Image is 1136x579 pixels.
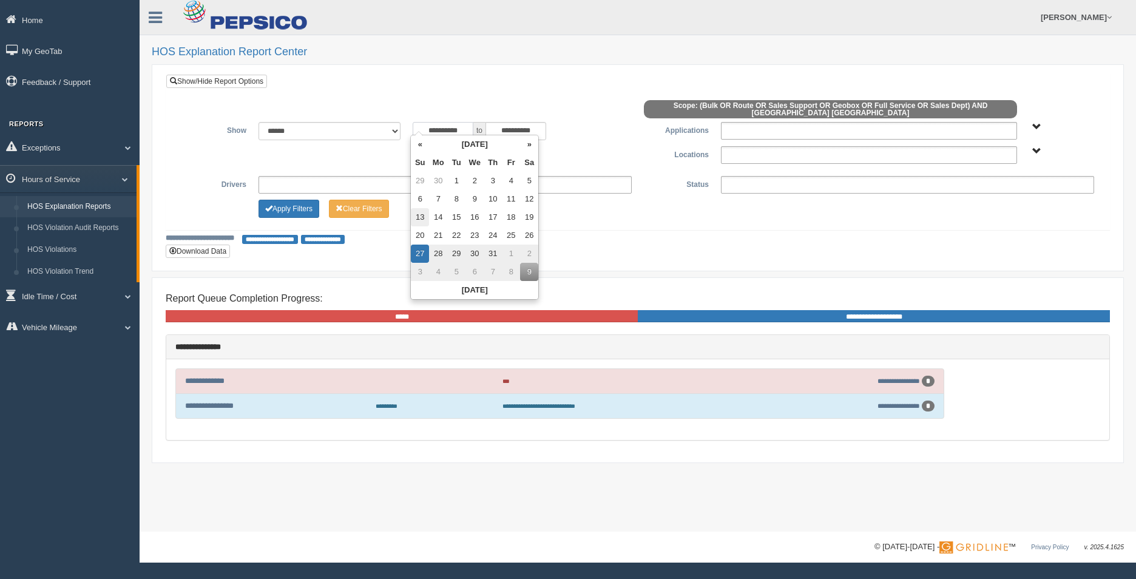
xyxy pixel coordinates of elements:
[520,208,538,226] td: 19
[411,245,429,263] td: 27
[152,46,1124,58] h2: HOS Explanation Report Center
[502,154,520,172] th: Fr
[22,239,137,261] a: HOS Violations
[22,217,137,239] a: HOS Violation Audit Reports
[411,190,429,208] td: 6
[465,190,484,208] td: 9
[638,176,715,191] label: Status
[465,263,484,281] td: 6
[520,135,538,154] th: »
[329,200,389,218] button: Change Filter Options
[411,172,429,190] td: 29
[166,245,230,258] button: Download Data
[411,281,538,299] th: [DATE]
[411,226,429,245] td: 20
[939,541,1008,554] img: Gridline
[166,75,267,88] a: Show/Hide Report Options
[411,263,429,281] td: 3
[465,208,484,226] td: 16
[429,208,447,226] td: 14
[484,172,502,190] td: 3
[411,135,429,154] th: «
[22,196,137,218] a: HOS Explanation Reports
[520,263,538,281] td: 9
[520,190,538,208] td: 12
[447,208,465,226] td: 15
[429,154,447,172] th: Mo
[465,172,484,190] td: 2
[502,208,520,226] td: 18
[166,293,1110,304] h4: Report Queue Completion Progress:
[22,261,137,283] a: HOS Violation Trend
[447,245,465,263] td: 29
[874,541,1124,554] div: © [DATE]-[DATE] - ™
[644,100,1017,118] span: Scope: (Bulk OR Route OR Sales Support OR Geobox OR Full Service OR Sales Dept) AND [GEOGRAPHIC_D...
[502,190,520,208] td: 11
[411,154,429,172] th: Su
[429,263,447,281] td: 4
[465,226,484,245] td: 23
[175,176,252,191] label: Drivers
[447,154,465,172] th: Tu
[429,226,447,245] td: 21
[429,245,447,263] td: 28
[484,154,502,172] th: Th
[484,208,502,226] td: 17
[484,190,502,208] td: 10
[429,135,520,154] th: [DATE]
[175,122,252,137] label: Show
[502,172,520,190] td: 4
[638,146,715,161] label: Locations
[520,154,538,172] th: Sa
[429,190,447,208] td: 7
[520,226,538,245] td: 26
[484,226,502,245] td: 24
[447,263,465,281] td: 5
[520,172,538,190] td: 5
[465,154,484,172] th: We
[411,208,429,226] td: 13
[259,200,319,218] button: Change Filter Options
[1084,544,1124,550] span: v. 2025.4.1625
[502,245,520,263] td: 1
[447,172,465,190] td: 1
[484,263,502,281] td: 7
[638,122,715,137] label: Applications
[484,245,502,263] td: 31
[429,172,447,190] td: 30
[520,245,538,263] td: 2
[1031,544,1069,550] a: Privacy Policy
[447,190,465,208] td: 8
[502,226,520,245] td: 25
[465,245,484,263] td: 30
[447,226,465,245] td: 22
[502,263,520,281] td: 8
[473,122,485,140] span: to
